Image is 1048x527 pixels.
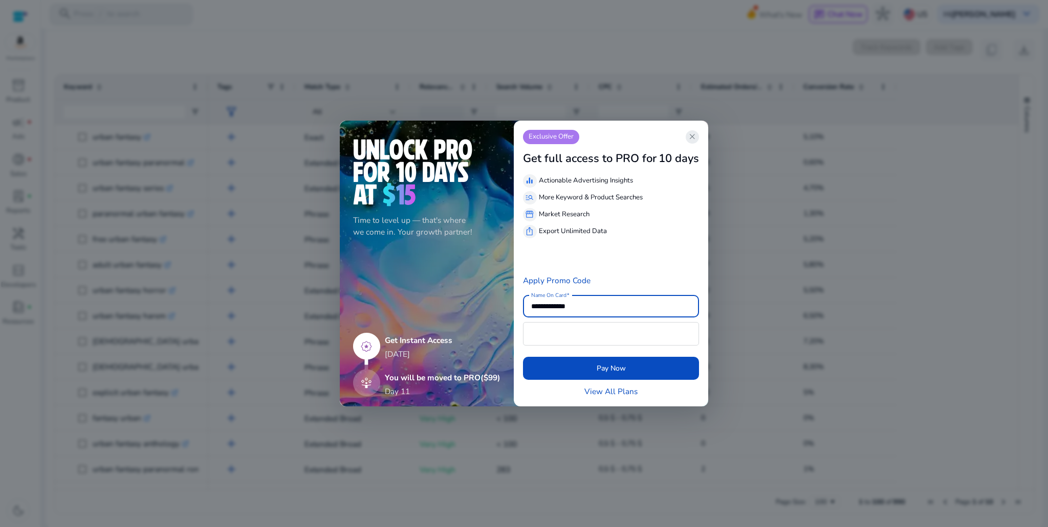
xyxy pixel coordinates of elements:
[385,336,500,345] h5: Get Instant Access
[525,176,534,186] span: equalizer
[385,348,500,360] p: [DATE]
[539,226,607,237] p: Export Unlimited Data
[523,357,699,380] button: Pay Now
[597,363,626,374] span: Pay Now
[531,292,566,299] mat-label: Name On Card
[659,152,699,165] h3: 10 days
[385,385,410,397] p: Day 11
[539,176,633,186] p: Actionable Advertising Insights
[523,275,591,286] a: Apply Promo Code
[539,210,589,220] p: Market Research
[529,324,693,344] iframe: Secure card payment input frame
[539,193,643,203] p: More Keyword & Product Searches
[481,372,500,383] span: ($99)
[385,373,500,382] h5: You will be moved to PRO
[525,210,534,219] span: storefront
[525,227,534,236] span: ios_share
[688,132,697,142] span: close
[525,193,534,202] span: manage_search
[584,385,638,397] a: View All Plans
[523,152,657,165] h3: Get full access to PRO for
[523,130,579,145] p: Exclusive Offer
[353,214,500,238] p: Time to level up — that's where we come in. Your growth partner!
